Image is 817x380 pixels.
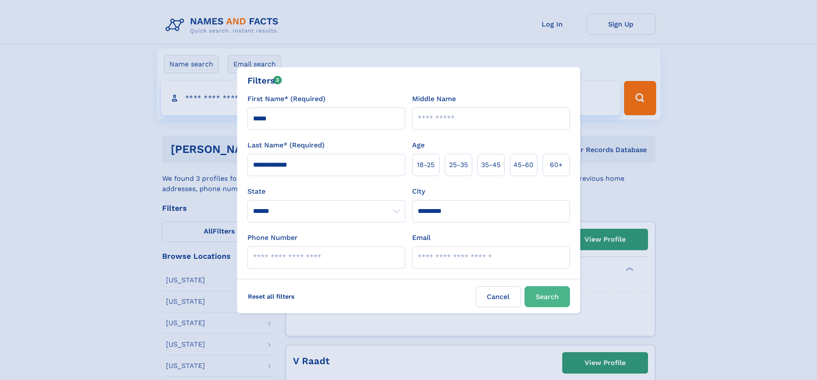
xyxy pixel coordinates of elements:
[247,186,405,197] label: State
[412,140,425,150] label: Age
[247,74,282,87] div: Filters
[449,160,468,170] span: 25‑35
[550,160,563,170] span: 60+
[247,94,326,104] label: First Name* (Required)
[242,286,300,307] label: Reset all filters
[412,233,431,243] label: Email
[412,94,456,104] label: Middle Name
[513,160,534,170] span: 45‑60
[417,160,434,170] span: 18‑25
[412,186,425,197] label: City
[247,140,325,150] label: Last Name* (Required)
[481,160,500,170] span: 35‑45
[476,286,521,307] label: Cancel
[525,286,570,307] button: Search
[247,233,298,243] label: Phone Number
